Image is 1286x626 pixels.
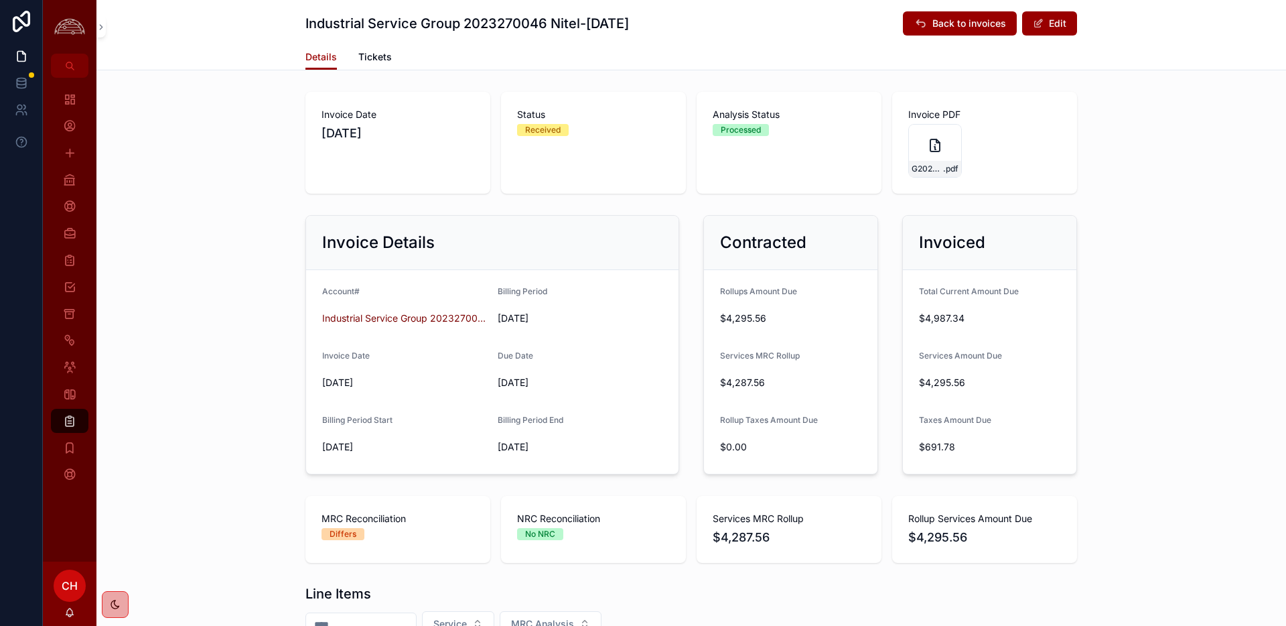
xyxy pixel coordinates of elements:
[358,50,392,64] span: Tickets
[932,17,1006,30] span: Back to invoices
[322,286,360,296] span: Account#
[517,512,670,525] span: NRC Reconciliation
[720,376,861,389] span: $4,287.56
[721,124,761,136] div: Processed
[919,376,1060,389] span: $4,295.56
[525,124,561,136] div: Received
[322,312,487,325] a: Industrial Service Group 2023270046 Nitel
[321,124,474,143] span: [DATE]
[908,528,1061,547] span: $4,295.56
[51,17,88,38] img: App logo
[919,440,1060,454] span: $691.78
[305,50,337,64] span: Details
[919,312,1060,325] span: $4,987.34
[713,108,865,121] span: Analysis Status
[1022,11,1077,36] button: Edit
[713,512,865,525] span: Services MRC Rollup
[720,286,797,296] span: Rollups Amount Due
[322,415,392,425] span: Billing Period Start
[498,415,563,425] span: Billing Period End
[720,312,861,325] span: $4,295.56
[498,376,662,389] span: [DATE]
[720,415,818,425] span: Rollup Taxes Amount Due
[322,376,487,389] span: [DATE]
[322,232,435,253] h2: Invoice Details
[713,528,865,547] span: $4,287.56
[517,108,670,121] span: Status
[720,232,806,253] h2: Contracted
[321,108,474,121] span: Invoice Date
[919,415,991,425] span: Taxes Amount Due
[908,108,1061,121] span: Invoice PDF
[919,351,1002,361] span: Services Amount Due
[322,440,487,454] span: [DATE]
[498,351,533,361] span: Due Date
[330,528,356,540] div: Differs
[919,232,985,253] h2: Invoiced
[498,312,662,325] span: [DATE]
[943,164,958,174] span: .pdf
[305,45,337,70] a: Details
[720,440,861,454] span: $0.00
[525,528,555,540] div: No NRC
[321,512,474,525] span: MRC Reconciliation
[43,78,96,504] div: scrollable content
[498,286,547,296] span: Billing Period
[912,164,943,174] span: G2023270046-20251001
[903,11,1017,36] button: Back to invoices
[919,286,1019,296] span: Total Current Amount Due
[305,14,629,33] h1: Industrial Service Group 2023270046 Nitel-[DATE]
[498,440,662,454] span: [DATE]
[908,512,1061,525] span: Rollup Services Amount Due
[358,45,392,72] a: Tickets
[62,578,78,594] span: CH
[720,351,800,361] span: Services MRC Rollup
[305,584,371,603] h1: Line Items
[322,351,370,361] span: Invoice Date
